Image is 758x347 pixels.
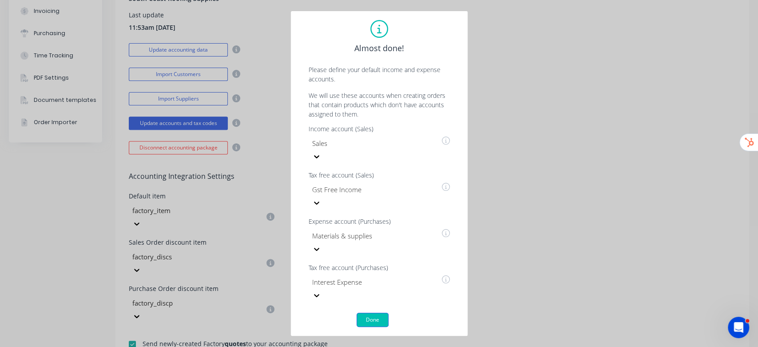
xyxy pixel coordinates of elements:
[300,91,459,119] p: We will use these accounts when creating orders that contain products which don't have accounts a...
[309,126,450,132] div: Income account (Sales)
[309,265,450,271] div: Tax free account (Purchases)
[309,218,450,225] div: Expense account (Purchases)
[309,172,450,178] div: Tax free account (Sales)
[728,317,749,338] iframe: Intercom live chat
[354,42,404,54] span: Almost done!
[357,313,389,327] button: Done
[300,65,459,84] p: Please define your default income and expense accounts.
